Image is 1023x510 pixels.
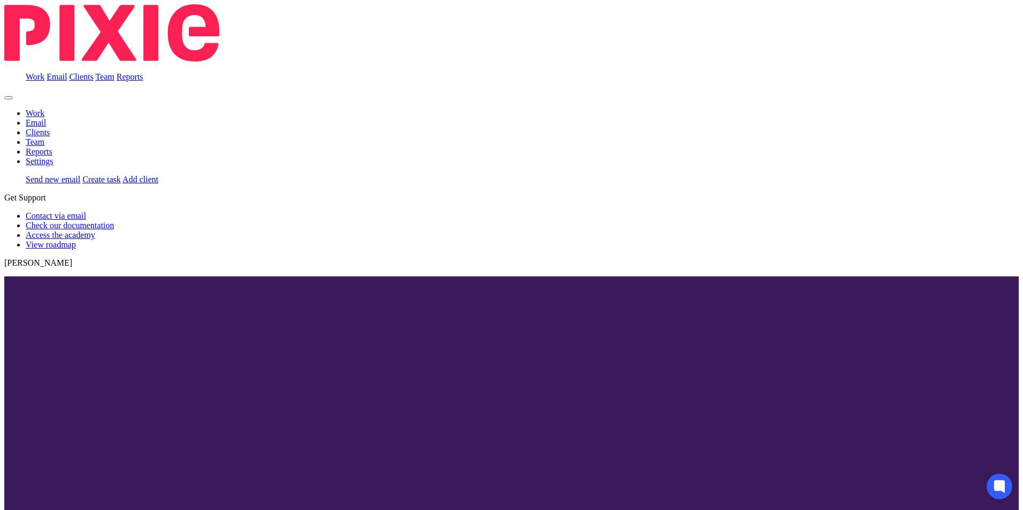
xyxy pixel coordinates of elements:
[26,221,114,230] a: Check our documentation
[117,72,143,81] a: Reports
[26,137,44,146] a: Team
[26,72,44,81] a: Work
[26,157,54,166] a: Settings
[26,118,46,127] a: Email
[4,193,46,202] span: Get Support
[95,72,114,81] a: Team
[26,240,76,249] a: View roadmap
[26,230,95,239] a: Access the academy
[26,211,86,220] a: Contact via email
[69,72,93,81] a: Clients
[123,175,158,184] a: Add client
[26,147,52,156] a: Reports
[47,72,67,81] a: Email
[26,128,50,137] a: Clients
[26,109,44,118] a: Work
[4,4,219,61] img: Pixie
[26,175,80,184] a: Send new email
[4,258,1019,268] p: [PERSON_NAME]
[82,175,121,184] a: Create task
